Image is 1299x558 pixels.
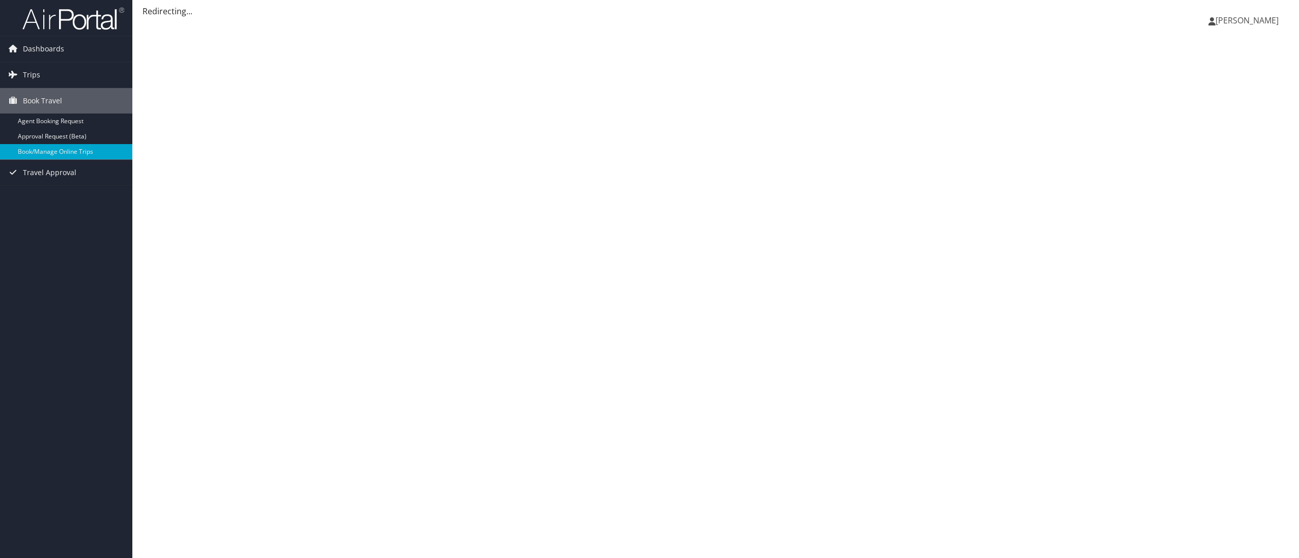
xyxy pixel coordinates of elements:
[1216,15,1279,26] span: [PERSON_NAME]
[143,5,1289,17] div: Redirecting...
[1208,5,1289,36] a: [PERSON_NAME]
[23,88,62,114] span: Book Travel
[22,7,124,31] img: airportal-logo.png
[23,160,76,185] span: Travel Approval
[23,62,40,88] span: Trips
[23,36,64,62] span: Dashboards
